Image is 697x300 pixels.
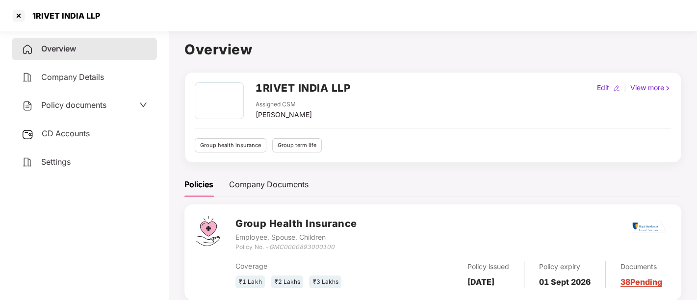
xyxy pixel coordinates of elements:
[184,178,213,191] div: Policies
[229,178,309,191] div: Company Documents
[41,100,106,110] span: Policy documents
[595,82,611,93] div: Edit
[235,216,357,231] h3: Group Health Insurance
[22,72,33,83] img: svg+xml;base64,PHN2ZyB4bWxucz0iaHR0cDovL3d3dy53My5vcmcvMjAwMC9zdmciIHdpZHRoPSIyNCIgaGVpZ2h0PSIyNC...
[628,82,673,93] div: View more
[271,275,303,289] div: ₹2 Lakhs
[41,72,104,82] span: Company Details
[22,128,34,140] img: svg+xml;base64,PHN2ZyB3aWR0aD0iMjUiIGhlaWdodD0iMjQiIHZpZXdCb3g9IjAgMCAyNSAyNCIgZmlsbD0ibm9uZSIgeG...
[622,82,628,93] div: |
[309,275,341,289] div: ₹3 Lakhs
[41,44,76,53] span: Overview
[42,128,90,138] span: CD Accounts
[539,277,591,287] b: 01 Sept 2026
[41,157,71,167] span: Settings
[256,100,312,109] div: Assigned CSM
[631,221,666,233] img: rsi.png
[256,80,351,96] h2: 1RIVET INDIA LLP
[256,109,312,120] div: [PERSON_NAME]
[620,261,662,272] div: Documents
[22,44,33,55] img: svg+xml;base64,PHN2ZyB4bWxucz0iaHR0cDovL3d3dy53My5vcmcvMjAwMC9zdmciIHdpZHRoPSIyNCIgaGVpZ2h0PSIyNC...
[539,261,591,272] div: Policy expiry
[467,261,509,272] div: Policy issued
[664,85,671,92] img: rightIcon
[467,277,494,287] b: [DATE]
[22,100,33,112] img: svg+xml;base64,PHN2ZyB4bWxucz0iaHR0cDovL3d3dy53My5vcmcvMjAwMC9zdmciIHdpZHRoPSIyNCIgaGVpZ2h0PSIyNC...
[272,138,322,152] div: Group term life
[235,243,357,252] div: Policy No. -
[184,39,681,60] h1: Overview
[195,138,266,152] div: Group health insurance
[139,101,147,109] span: down
[235,232,357,243] div: Employee, Spouse, Children
[613,85,620,92] img: editIcon
[235,275,265,289] div: ₹1 Lakh
[620,277,662,287] a: 38 Pending
[22,156,33,168] img: svg+xml;base64,PHN2ZyB4bWxucz0iaHR0cDovL3d3dy53My5vcmcvMjAwMC9zdmciIHdpZHRoPSIyNCIgaGVpZ2h0PSIyNC...
[235,261,380,272] div: Coverage
[269,243,334,250] i: GMC0000893000100
[26,11,100,21] div: 1RIVET INDIA LLP
[196,216,220,246] img: svg+xml;base64,PHN2ZyB4bWxucz0iaHR0cDovL3d3dy53My5vcmcvMjAwMC9zdmciIHdpZHRoPSI0Ny43MTQiIGhlaWdodD...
